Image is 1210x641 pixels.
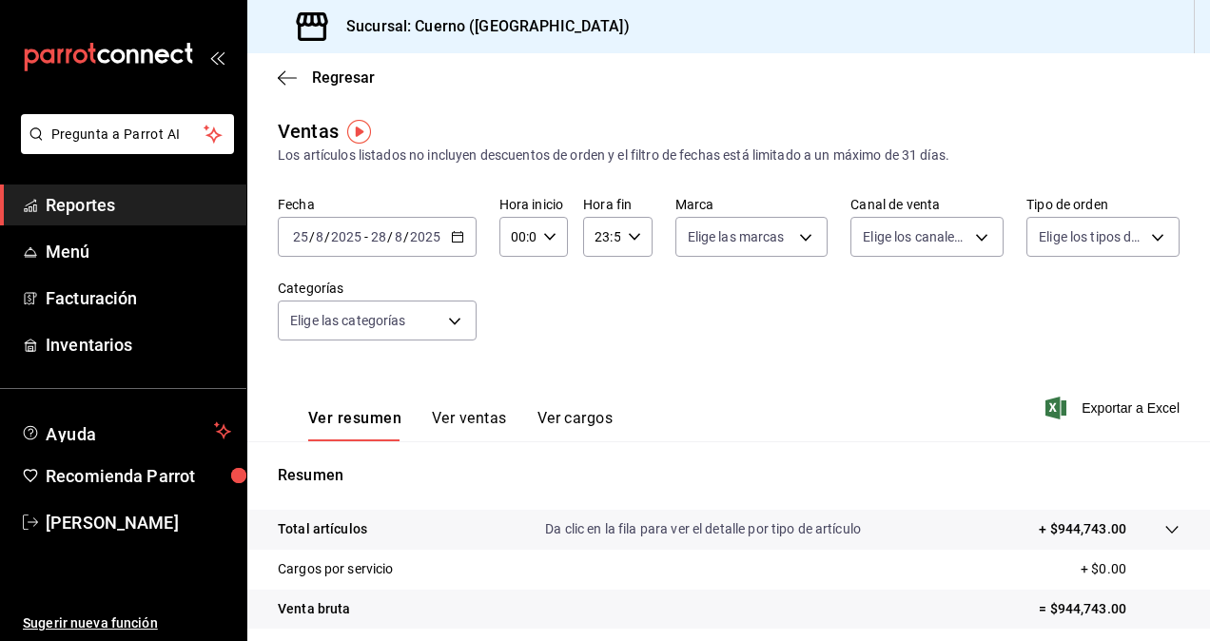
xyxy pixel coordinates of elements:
div: Ventas [278,117,339,146]
span: / [309,229,315,244]
button: Pregunta a Parrot AI [21,114,234,154]
span: Inventarios [46,332,231,358]
button: Exportar a Excel [1049,397,1180,419]
span: Elige las categorías [290,311,406,330]
label: Tipo de orden [1026,198,1180,211]
p: + $0.00 [1081,559,1180,579]
input: -- [292,229,309,244]
button: Ver cargos [537,409,614,441]
span: Facturación [46,285,231,311]
span: Elige los canales de venta [863,227,968,246]
span: Sugerir nueva función [23,613,231,633]
h3: Sucursal: Cuerno ([GEOGRAPHIC_DATA]) [331,15,630,38]
div: Los artículos listados no incluyen descuentos de orden y el filtro de fechas está limitado a un m... [278,146,1180,165]
input: -- [315,229,324,244]
p: Cargos por servicio [278,559,394,579]
span: [PERSON_NAME] [46,510,231,535]
label: Categorías [278,282,477,295]
input: ---- [409,229,441,244]
label: Hora fin [583,198,652,211]
span: Elige las marcas [688,227,785,246]
input: -- [370,229,387,244]
div: navigation tabs [308,409,613,441]
span: - [364,229,368,244]
input: ---- [330,229,362,244]
label: Canal de venta [850,198,1004,211]
p: Resumen [278,464,1180,487]
button: Ver ventas [432,409,507,441]
button: Regresar [278,68,375,87]
img: Tooltip marker [347,120,371,144]
span: / [387,229,393,244]
p: Da clic en la fila para ver el detalle por tipo de artículo [545,519,861,539]
a: Pregunta a Parrot AI [13,138,234,158]
input: -- [394,229,403,244]
span: Elige los tipos de orden [1039,227,1144,246]
p: + $944,743.00 [1039,519,1126,539]
span: Regresar [312,68,375,87]
span: / [324,229,330,244]
label: Marca [675,198,829,211]
button: Ver resumen [308,409,401,441]
button: open_drawer_menu [209,49,224,65]
span: / [403,229,409,244]
p: Venta bruta [278,599,350,619]
span: Pregunta a Parrot AI [51,125,205,145]
p: = $944,743.00 [1039,599,1180,619]
p: Total artículos [278,519,367,539]
span: Recomienda Parrot [46,463,231,489]
label: Hora inicio [499,198,568,211]
span: Reportes [46,192,231,218]
span: Ayuda [46,419,206,442]
label: Fecha [278,198,477,211]
span: Menú [46,239,231,264]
